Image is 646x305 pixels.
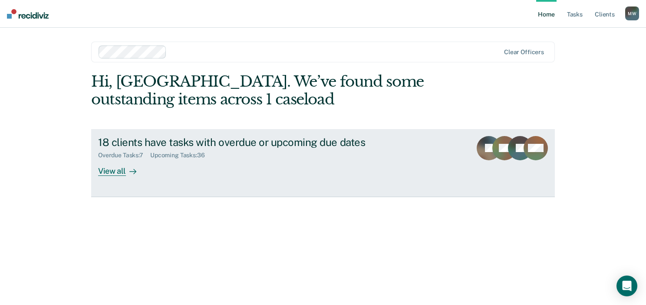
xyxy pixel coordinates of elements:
div: Hi, [GEOGRAPHIC_DATA]. We’ve found some outstanding items across 1 caseload [91,73,462,108]
div: Upcoming Tasks : 36 [150,152,212,159]
div: Overdue Tasks : 7 [98,152,150,159]
a: 18 clients have tasks with overdue or upcoming due datesOverdue Tasks:7Upcoming Tasks:36View all [91,129,555,197]
div: 18 clients have tasks with overdue or upcoming due dates [98,136,403,149]
button: MW [625,6,639,20]
div: Clear officers [504,49,544,56]
div: View all [98,159,147,176]
img: Recidiviz [7,9,49,19]
div: Open Intercom Messenger [616,276,637,296]
div: M W [625,6,639,20]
